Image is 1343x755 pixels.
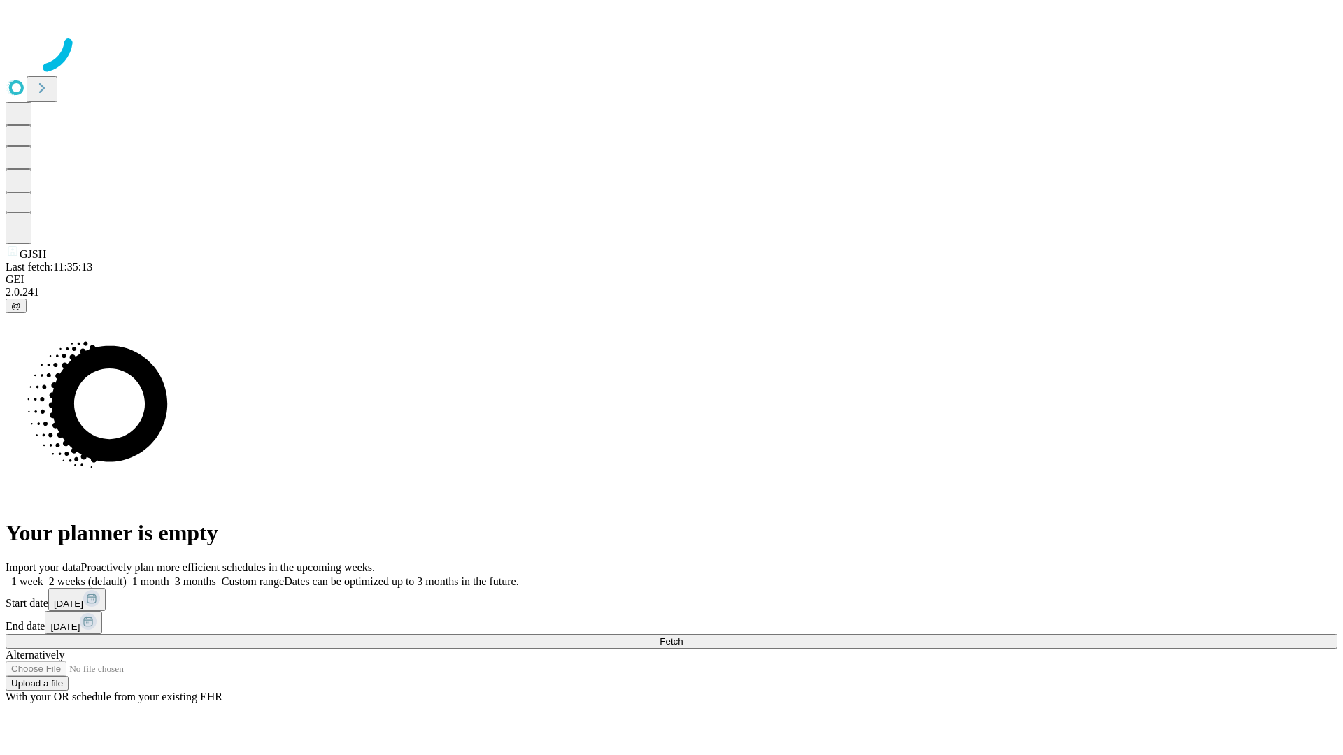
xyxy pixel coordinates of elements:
[11,575,43,587] span: 1 week
[222,575,284,587] span: Custom range
[49,575,127,587] span: 2 weeks (default)
[48,588,106,611] button: [DATE]
[6,691,222,703] span: With your OR schedule from your existing EHR
[6,676,69,691] button: Upload a file
[6,286,1337,299] div: 2.0.241
[6,520,1337,546] h1: Your planner is empty
[660,636,683,647] span: Fetch
[6,611,1337,634] div: End date
[81,561,375,573] span: Proactively plan more efficient schedules in the upcoming weeks.
[6,273,1337,286] div: GEI
[6,634,1337,649] button: Fetch
[175,575,216,587] span: 3 months
[132,575,169,587] span: 1 month
[54,598,83,609] span: [DATE]
[6,588,1337,611] div: Start date
[6,261,92,273] span: Last fetch: 11:35:13
[50,621,80,632] span: [DATE]
[284,575,518,587] span: Dates can be optimized up to 3 months in the future.
[11,301,21,311] span: @
[6,561,81,573] span: Import your data
[6,299,27,313] button: @
[20,248,46,260] span: GJSH
[45,611,102,634] button: [DATE]
[6,649,64,661] span: Alternatively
